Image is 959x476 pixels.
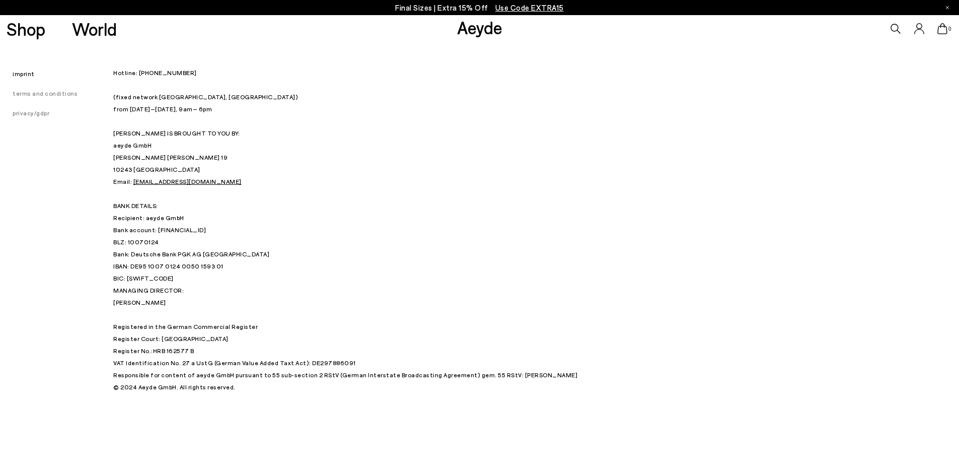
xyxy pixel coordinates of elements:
[495,3,564,12] span: Navigate to /collections/ss25-final-sizes
[7,20,45,38] a: Shop
[72,20,117,38] a: World
[947,26,952,32] span: 0
[395,2,564,14] p: Final Sizes | Extra 15% Off
[133,178,242,185] a: [EMAIL_ADDRESS][DOMAIN_NAME]
[113,381,617,393] div: © 2024 Aeyde GmbH. All rights reserved.
[937,23,947,34] a: 0
[457,17,502,38] a: Aeyde
[113,369,617,381] p: Responsible for content of aeyde GmbH pursuant to 55 sub-section 2 RStV (German Interstate Broadc...
[151,105,156,112] span: –
[113,284,617,369] p: MANAGING DIRECTOR: [PERSON_NAME] Registered in the German Commercial Register Register Court: [GE...
[113,66,617,284] p: Hotline: [PHONE_NUMBER] (fixed network [GEOGRAPHIC_DATA], [GEOGRAPHIC_DATA]) from [DATE] [DATE], ...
